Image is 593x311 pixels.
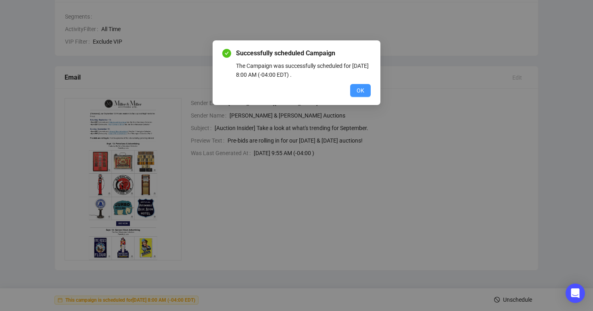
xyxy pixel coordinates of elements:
button: OK [350,84,371,97]
span: check-circle [222,49,231,58]
div: The Campaign was successfully scheduled for [DATE] 8:00 AM (-04:00 EDT) . [236,61,371,79]
div: Open Intercom Messenger [566,284,585,303]
span: Successfully scheduled Campaign [236,48,371,58]
span: OK [357,86,364,95]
